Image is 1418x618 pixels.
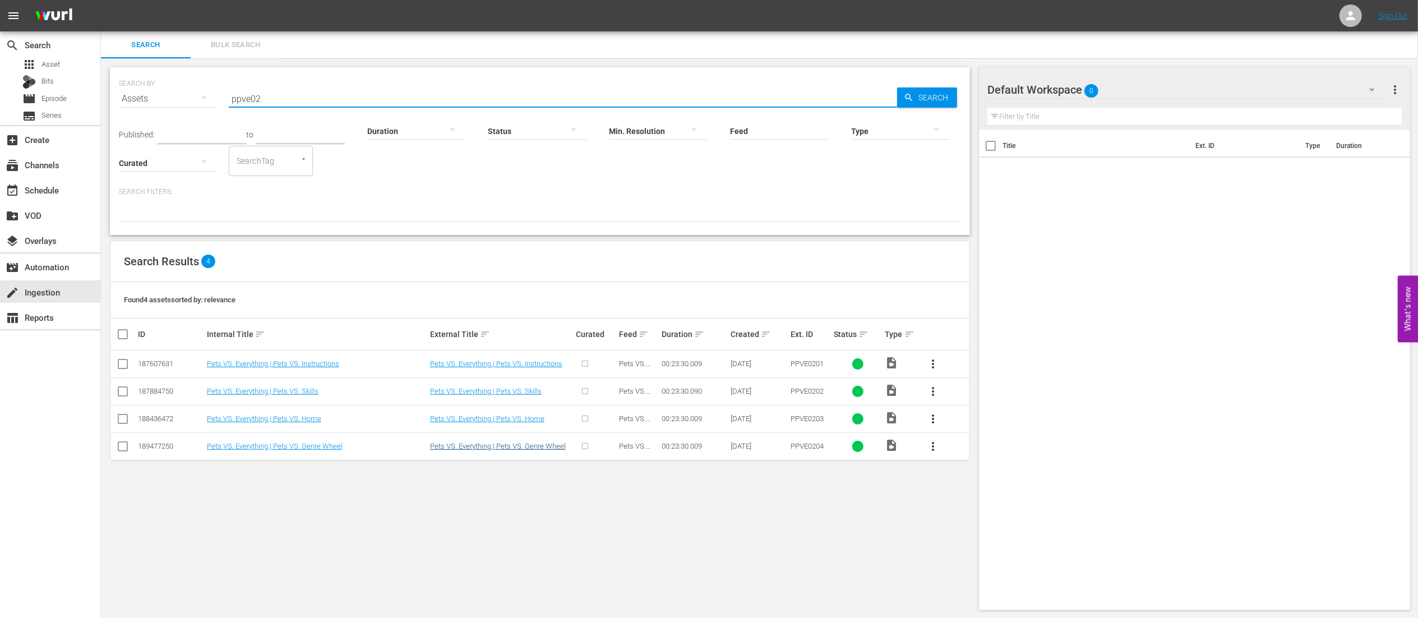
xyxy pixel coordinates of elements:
[124,255,199,268] span: Search Results
[138,387,204,395] div: 187884750
[791,442,824,450] span: PPVE0204
[255,329,265,339] span: sort
[834,328,882,341] div: Status
[920,405,946,432] button: more_vert
[6,286,19,299] span: Ingestion
[138,414,204,423] div: 188436472
[197,39,274,52] span: Bulk Search
[1388,76,1402,103] button: more_vert
[619,328,659,341] div: Feed
[920,433,946,460] button: more_vert
[6,133,19,147] span: Create
[207,414,321,423] a: Pets VS. Everything | Pets VS. Home
[6,234,19,248] span: Overlays
[207,328,427,341] div: Internal Title
[22,58,36,71] span: Asset
[138,330,204,339] div: ID
[731,387,787,395] div: [DATE]
[108,39,184,52] span: Search
[124,296,235,304] span: Found 4 assets sorted by: relevance
[662,387,727,395] div: 00:23:30.090
[619,442,652,459] span: Pets VS. Everything
[7,9,20,22] span: menu
[246,130,253,139] span: to
[858,329,869,339] span: sort
[885,356,899,370] span: Video
[619,359,652,376] span: Pets VS. Everything
[885,411,899,425] span: Video
[576,330,616,339] div: Curated
[22,75,36,89] div: Bits
[298,154,309,164] button: Open
[27,3,81,29] img: ans4CAIJ8jUAAAAAAAAAAAAAAAAAAAAAAAAgQb4GAAAAAAAAAAAAAAAAAAAAAAAAJMjXAAAAAAAAAAAAAAAAAAAAAAAAgAT5G...
[914,87,957,108] span: Search
[897,87,957,108] button: Search
[920,378,946,405] button: more_vert
[430,442,566,450] a: Pets VS. Everything | Pets VS. Genre Wheel
[904,329,914,339] span: sort
[791,330,830,339] div: Ext. ID
[885,384,899,397] span: Video
[41,76,54,87] span: Bits
[662,442,727,450] div: 00:23:30.009
[430,359,562,368] a: Pets VS. Everything | Pets VS. Instructions
[41,93,67,104] span: Episode
[6,39,19,52] span: Search
[6,159,19,172] span: Channels
[662,328,727,341] div: Duration
[731,328,787,341] div: Created
[6,184,19,197] span: Schedule
[1388,83,1402,96] span: more_vert
[207,387,318,395] a: Pets VS. Everything | Pets VS. Skills
[731,414,787,423] div: [DATE]
[662,414,727,423] div: 00:23:30.009
[6,311,19,325] span: Reports
[41,110,62,121] span: Series
[138,359,204,368] div: 187607631
[619,414,652,431] span: Pets VS. Everything
[791,387,824,395] span: PPVE0202
[22,92,36,105] span: Episode
[731,442,787,450] div: [DATE]
[920,350,946,377] button: more_vert
[1398,276,1418,343] button: Open Feedback Widget
[1329,130,1397,162] th: Duration
[1299,130,1329,162] th: Type
[207,359,339,368] a: Pets VS. Everything | Pets VS. Instructions
[926,357,940,371] span: more_vert
[662,359,727,368] div: 00:23:30.009
[41,59,60,70] span: Asset
[694,329,704,339] span: sort
[480,329,490,339] span: sort
[22,109,36,123] span: Series
[926,440,940,453] span: more_vert
[430,414,544,423] a: Pets VS. Everything | Pets VS. Home
[1003,130,1189,162] th: Title
[639,329,649,339] span: sort
[1378,11,1407,20] a: Sign Out
[201,255,215,268] span: 4
[926,385,940,398] span: more_vert
[731,359,787,368] div: [DATE]
[885,439,899,452] span: Video
[761,329,771,339] span: sort
[430,328,572,341] div: External Title
[6,261,19,274] span: Automation
[430,387,542,395] a: Pets VS. Everything | Pets VS. Skills
[6,209,19,223] span: VOD
[1084,79,1098,103] span: 0
[987,74,1385,105] div: Default Workspace
[791,359,824,368] span: PPVE0201
[926,412,940,426] span: more_vert
[138,442,204,450] div: 189477250
[119,83,218,114] div: Assets
[1189,130,1299,162] th: Ext. ID
[119,187,961,197] p: Search Filters:
[207,442,343,450] a: Pets VS. Everything | Pets VS. Genre Wheel
[119,130,155,139] span: Published:
[885,328,916,341] div: Type
[619,387,652,404] span: Pets VS. Everything
[791,414,824,423] span: PPVE0203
